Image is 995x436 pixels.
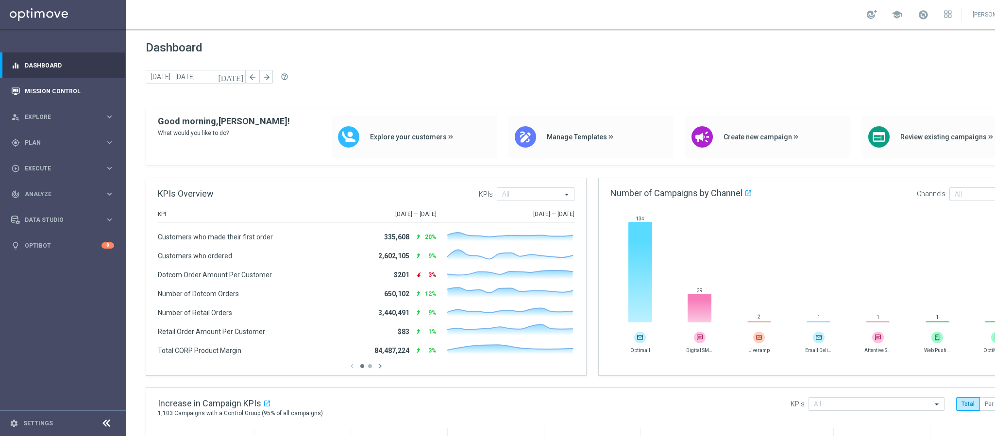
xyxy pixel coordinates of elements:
[105,215,114,224] i: keyboard_arrow_right
[23,420,53,426] a: Settings
[25,217,105,223] span: Data Studio
[11,113,115,121] button: person_search Explore keyboard_arrow_right
[11,113,105,121] div: Explore
[11,165,115,172] button: play_circle_outline Execute keyboard_arrow_right
[11,87,115,95] button: Mission Control
[892,9,902,20] span: school
[11,61,20,70] i: equalizer
[11,164,105,173] div: Execute
[25,233,101,258] a: Optibot
[25,114,105,120] span: Explore
[25,191,105,197] span: Analyze
[25,52,114,78] a: Dashboard
[105,112,114,121] i: keyboard_arrow_right
[11,62,115,69] button: equalizer Dashboard
[11,164,20,173] i: play_circle_outline
[11,78,114,104] div: Mission Control
[11,233,114,258] div: Optibot
[11,216,105,224] div: Data Studio
[105,189,114,199] i: keyboard_arrow_right
[11,190,115,198] button: track_changes Analyze keyboard_arrow_right
[11,113,20,121] i: person_search
[11,190,105,199] div: Analyze
[11,242,115,250] button: lightbulb Optibot 8
[25,166,105,171] span: Execute
[11,52,114,78] div: Dashboard
[11,241,20,250] i: lightbulb
[105,164,114,173] i: keyboard_arrow_right
[11,138,20,147] i: gps_fixed
[101,242,114,249] div: 8
[25,78,114,104] a: Mission Control
[11,139,115,147] button: gps_fixed Plan keyboard_arrow_right
[11,190,20,199] i: track_changes
[25,140,105,146] span: Plan
[10,419,18,428] i: settings
[11,216,115,224] button: Data Studio keyboard_arrow_right
[105,138,114,147] i: keyboard_arrow_right
[11,138,105,147] div: Plan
